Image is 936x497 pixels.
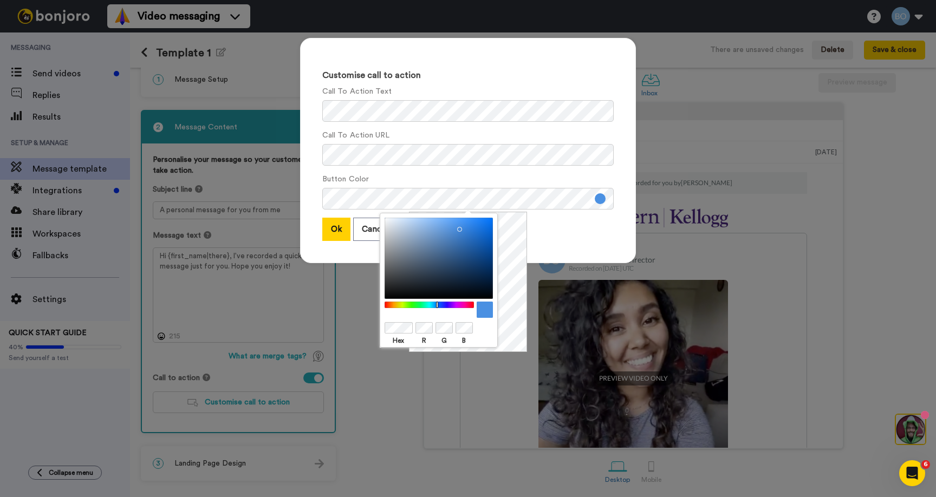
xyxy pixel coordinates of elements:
h3: Customise call to action [322,71,614,81]
button: Ok [322,218,350,241]
label: B [456,336,473,345]
label: R [415,336,433,345]
iframe: Intercom live chat [899,460,925,486]
label: Button Color [322,174,369,185]
span: 6 [921,460,930,469]
label: Call To Action URL [322,130,389,141]
label: Call To Action Text [322,86,392,97]
img: 3183ab3e-59ed-45f6-af1c-10226f767056-1659068401.jpg [1,2,30,31]
label: G [435,336,453,345]
label: Hex [385,336,413,345]
button: Cancel [353,218,396,241]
